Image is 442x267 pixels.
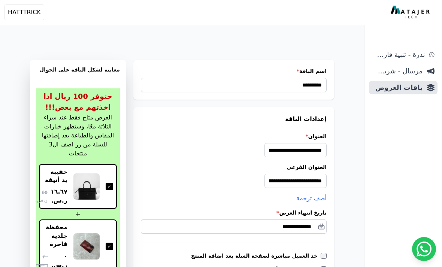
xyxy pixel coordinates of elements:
[73,173,100,200] img: حقيبة يد أنيقة
[39,91,117,113] h3: حتوفر 100 ريال اذا اخذتهم مع بعض!!!
[372,82,423,93] span: باقات العروض
[372,49,425,60] span: ندرة - تنبية قارب علي النفاذ
[391,6,432,19] img: MatajerTech Logo
[43,168,67,185] div: حقيبة يد أنيقة
[43,223,67,248] div: محفظة جلدية فاخرة
[296,195,327,202] span: أضف ترجمة
[39,113,117,158] p: العرض متاح فقط عند شراء الثلاثة معًا، وستظهر خيارات المقاس والطباعة بعد إضافتها للسلة من زر اضف ا...
[4,4,44,20] button: HATTTRICK
[36,66,120,82] h3: معاينة لشكل الباقة على الجوال
[372,66,423,76] span: مرسال - شريط دعاية
[141,163,327,171] label: العنوان الفرعي
[191,252,321,260] label: خذ العميل مباشرة لصفحة السلة بعد اضافة المنتج
[141,115,327,124] h3: إعدادات الباقة
[39,210,117,219] div: +
[35,188,48,204] span: ٥٥ ر.س.
[141,133,327,140] label: العنوان
[141,67,327,75] label: اسم الباقة
[51,187,67,205] span: ١٦.٦٧ ر.س.
[8,8,41,17] span: HATTTRICK
[296,194,327,203] button: أضف ترجمة
[141,209,327,216] label: تاريخ انتهاء العرض
[73,233,100,260] img: محفظة جلدية فاخرة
